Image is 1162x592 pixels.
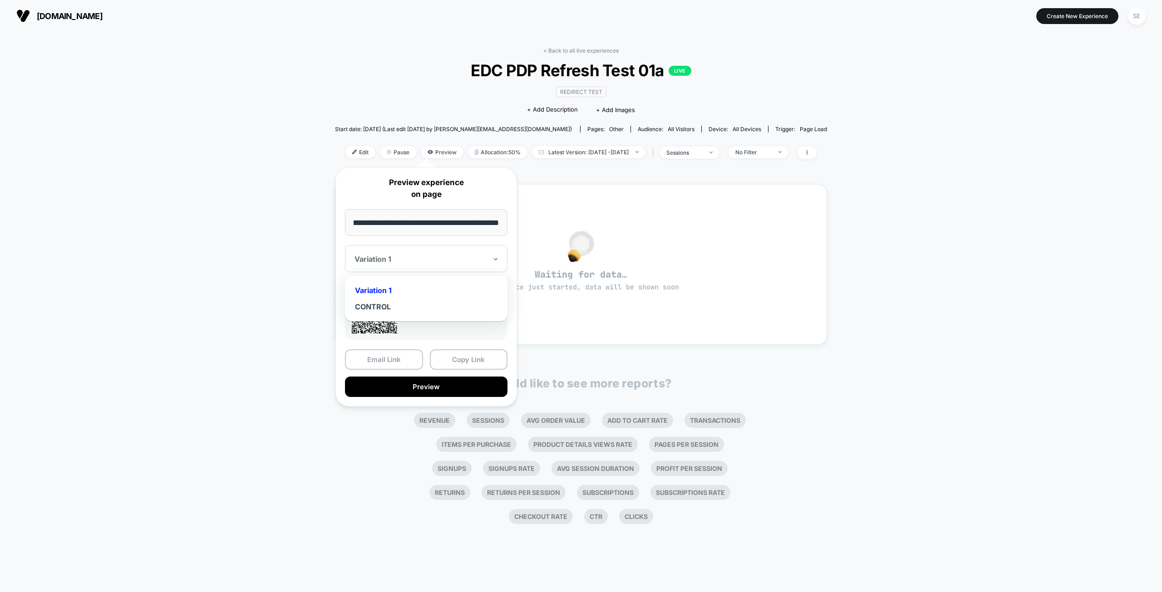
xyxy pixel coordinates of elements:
[387,150,391,154] img: end
[359,61,802,80] span: EDC PDP Refresh Test 01a
[577,485,639,500] li: Subscriptions
[14,9,105,23] button: [DOMAIN_NAME]
[684,413,746,428] li: Transactions
[649,437,724,452] li: Pages Per Session
[619,509,653,524] li: Clicks
[733,126,761,132] span: all devices
[551,461,640,476] li: Avg Session Duration
[650,485,730,500] li: Subscriptions Rate
[345,177,507,200] p: Preview experience on page
[432,461,472,476] li: Signups
[669,66,691,76] p: LIVE
[482,485,566,500] li: Returns Per Session
[345,377,507,397] button: Preview
[635,151,639,153] img: end
[509,509,573,524] li: Checkout Rate
[527,105,578,114] span: + Add Description
[587,126,624,132] div: Pages:
[701,126,768,132] span: Device:
[436,437,517,452] li: Items Per Purchase
[37,11,103,21] span: [DOMAIN_NAME]
[666,149,703,156] div: sessions
[350,298,503,315] div: CONTROL
[596,106,635,113] span: + Add Images
[539,150,544,154] img: calendar
[430,349,508,370] button: Copy Link
[521,413,591,428] li: Avg Order Value
[543,47,619,54] a: < Back to all live experiences
[584,509,608,524] li: Ctr
[638,126,694,132] div: Audience:
[1128,7,1146,25] div: SE
[1125,7,1148,25] button: SE
[568,230,594,262] img: no_data
[414,413,455,428] li: Revenue
[528,437,638,452] li: Product Details Views Rate
[483,283,679,292] span: experience just started, data will be shown soon
[651,461,728,476] li: Profit Per Session
[475,150,478,155] img: rebalance
[532,146,645,158] span: Latest Version: [DATE] - [DATE]
[429,485,470,500] li: Returns
[345,349,423,370] button: Email Link
[350,282,503,298] div: Variation 1
[650,146,660,159] span: |
[351,269,811,292] span: Waiting for data…
[468,146,527,158] span: Allocation: 50%
[709,152,713,153] img: end
[483,461,540,476] li: Signups Rate
[335,126,572,132] span: Start date: [DATE] (Last edit [DATE] by [PERSON_NAME][EMAIL_ADDRESS][DOMAIN_NAME])
[467,413,510,428] li: Sessions
[345,146,375,158] span: Edit
[735,149,772,156] div: No Filter
[556,87,606,97] span: Redirect Test
[778,151,782,153] img: end
[380,146,416,158] span: Pause
[800,126,827,132] span: Page Load
[490,377,672,390] p: Would like to see more reports?
[668,126,694,132] span: All Visitors
[16,9,30,23] img: Visually logo
[352,150,357,154] img: edit
[1036,8,1118,24] button: Create New Experience
[609,126,624,132] span: other
[775,126,827,132] div: Trigger:
[421,146,463,158] span: Preview
[602,413,673,428] li: Add To Cart Rate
